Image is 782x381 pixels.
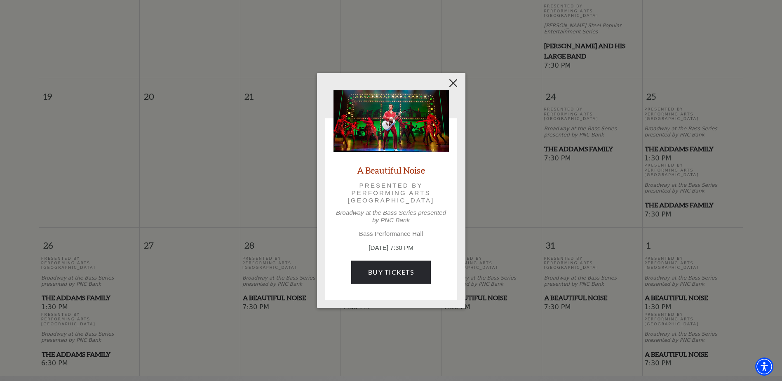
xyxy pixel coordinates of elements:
[357,165,425,176] a: A Beautiful Noise
[351,261,431,284] a: Buy Tickets
[333,230,449,238] p: Bass Performance Hall
[345,182,437,205] p: Presented by Performing Arts [GEOGRAPHIC_DATA]
[445,75,461,91] button: Close
[333,90,449,152] img: A Beautiful Noise
[755,357,773,376] div: Accessibility Menu
[333,209,449,224] p: Broadway at the Bass Series presented by PNC Bank
[333,243,449,253] p: [DATE] 7:30 PM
